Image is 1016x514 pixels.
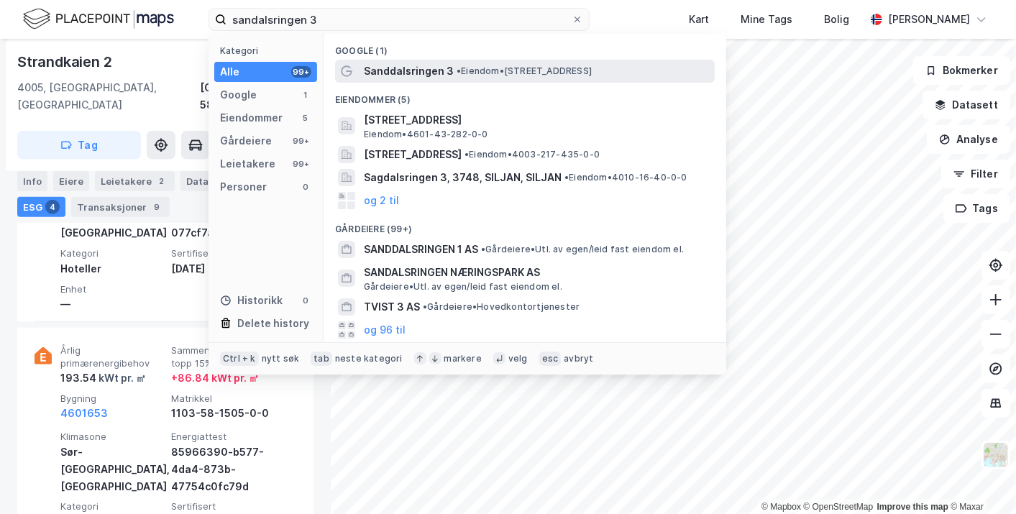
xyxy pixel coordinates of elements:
[220,86,257,104] div: Google
[291,66,311,78] div: 99+
[71,197,170,217] div: Transaksjoner
[220,132,272,150] div: Gårdeiere
[171,260,276,277] div: [DATE]
[943,194,1010,223] button: Tags
[171,405,276,422] div: 1103-58-1505-0-0
[23,6,174,32] img: logo.f888ab2527a4732fd821a326f86c7f29.svg
[539,352,562,366] div: esc
[60,260,165,277] div: Hoteller
[60,283,165,295] span: Enhet
[364,264,709,281] span: SANDALSRINGEN NÆRINGSPARK AS
[824,11,849,28] div: Bolig
[464,149,600,160] span: Eiendom • 4003-217-435-0-0
[17,131,141,160] button: Tag
[53,171,89,191] div: Eiere
[804,502,874,512] a: OpenStreetMap
[291,158,311,170] div: 99+
[923,91,1010,119] button: Datasett
[335,353,403,364] div: neste kategori
[171,370,259,387] div: + 86.84 kWt pr. ㎡
[220,109,283,127] div: Eiendommer
[60,295,165,313] div: —
[364,192,399,209] button: og 2 til
[364,298,420,316] span: TVIST 3 AS
[324,34,726,60] div: Google (1)
[180,171,252,191] div: Datasett
[913,56,1010,85] button: Bokmerker
[481,244,485,254] span: •
[220,178,267,196] div: Personer
[300,89,311,101] div: 1
[95,171,175,191] div: Leietakere
[982,441,1010,469] img: Z
[300,295,311,306] div: 0
[761,502,801,512] a: Mapbox
[171,444,276,495] div: 85966390-b577-4da4-873b-47754c0fc79d
[291,135,311,147] div: 99+
[60,393,165,405] span: Bygning
[944,445,1016,514] div: Kontrollprogram for chat
[220,63,239,81] div: Alle
[300,112,311,124] div: 5
[237,315,309,332] div: Delete history
[17,197,65,217] div: ESG
[423,301,580,313] span: Gårdeiere • Hovedkontortjenester
[220,352,259,366] div: Ctrl + k
[324,83,726,109] div: Eiendommer (5)
[423,301,427,312] span: •
[60,247,165,260] span: Kategori
[457,65,461,76] span: •
[17,171,47,191] div: Info
[220,292,283,309] div: Historikk
[60,444,165,495] div: Sør-[GEOGRAPHIC_DATA], [GEOGRAPHIC_DATA]
[60,344,165,370] span: Årlig primærenergibehov
[888,11,970,28] div: [PERSON_NAME]
[364,111,709,129] span: [STREET_ADDRESS]
[220,45,317,56] div: Kategori
[364,63,454,80] span: Sanddalsringen 3
[927,125,1010,154] button: Analyse
[171,393,276,405] span: Matrikkel
[444,353,482,364] div: markere
[364,281,562,293] span: Gårdeiere • Utl. av egen/leid fast eiendom el.
[60,431,165,443] span: Klimasone
[17,50,114,73] div: Strandkaien 2
[364,146,462,163] span: [STREET_ADDRESS]
[262,353,300,364] div: nytt søk
[226,9,572,30] input: Søk på adresse, matrikkel, gårdeiere, leietakere eller personer
[564,172,569,183] span: •
[60,500,165,513] span: Kategori
[171,500,276,513] span: Sertifisert
[45,200,60,214] div: 4
[741,11,792,28] div: Mine Tags
[324,212,726,238] div: Gårdeiere (99+)
[564,172,687,183] span: Eiendom • 4010-16-40-0-0
[508,353,528,364] div: velg
[944,445,1016,514] iframe: Chat Widget
[220,155,275,173] div: Leietakere
[481,244,684,255] span: Gårdeiere • Utl. av egen/leid fast eiendom el.
[324,341,726,367] div: Leietakere (99+)
[200,79,314,114] div: [GEOGRAPHIC_DATA], 58/1505
[689,11,709,28] div: Kart
[150,200,164,214] div: 9
[155,174,169,188] div: 2
[457,65,592,77] span: Eiendom • [STREET_ADDRESS]
[464,149,469,160] span: •
[364,241,478,258] span: SANDDALSRINGEN 1 AS
[364,169,562,186] span: Sagdalsringen 3, 3748, SILJAN, SILJAN
[60,370,146,387] div: 193.54
[60,405,108,422] button: 4601653
[364,129,488,140] span: Eiendom • 4601-43-282-0-0
[17,79,200,114] div: 4005, [GEOGRAPHIC_DATA], [GEOGRAPHIC_DATA]
[364,321,406,339] button: og 96 til
[877,502,948,512] a: Improve this map
[564,353,593,364] div: avbryt
[311,352,332,366] div: tab
[171,431,276,443] span: Energiattest
[941,160,1010,188] button: Filter
[171,247,276,260] span: Sertifisert
[171,344,276,370] span: Sammenlignet med topp 15%
[96,370,146,387] div: kWt pr. ㎡
[300,181,311,193] div: 0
